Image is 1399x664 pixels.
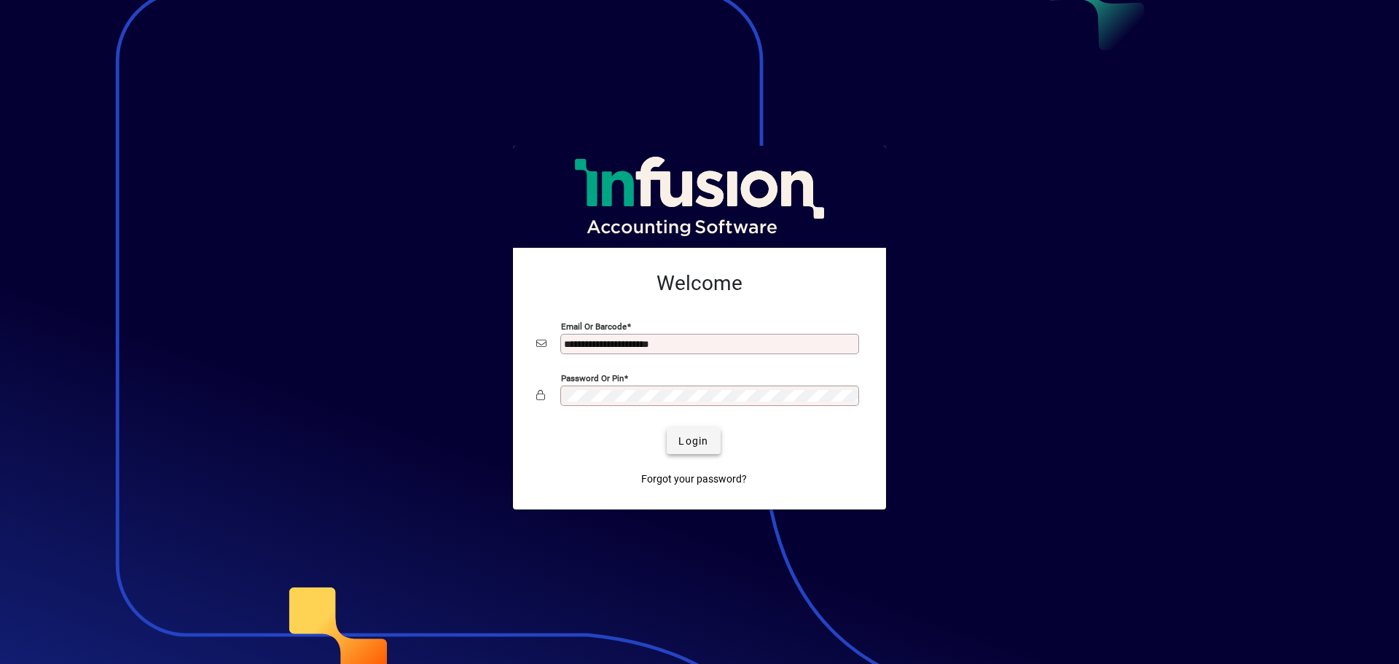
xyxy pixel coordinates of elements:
[667,428,720,454] button: Login
[635,466,753,492] a: Forgot your password?
[561,321,627,332] mat-label: Email or Barcode
[536,271,863,296] h2: Welcome
[641,472,747,487] span: Forgot your password?
[678,434,708,449] span: Login
[561,373,624,383] mat-label: Password or Pin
